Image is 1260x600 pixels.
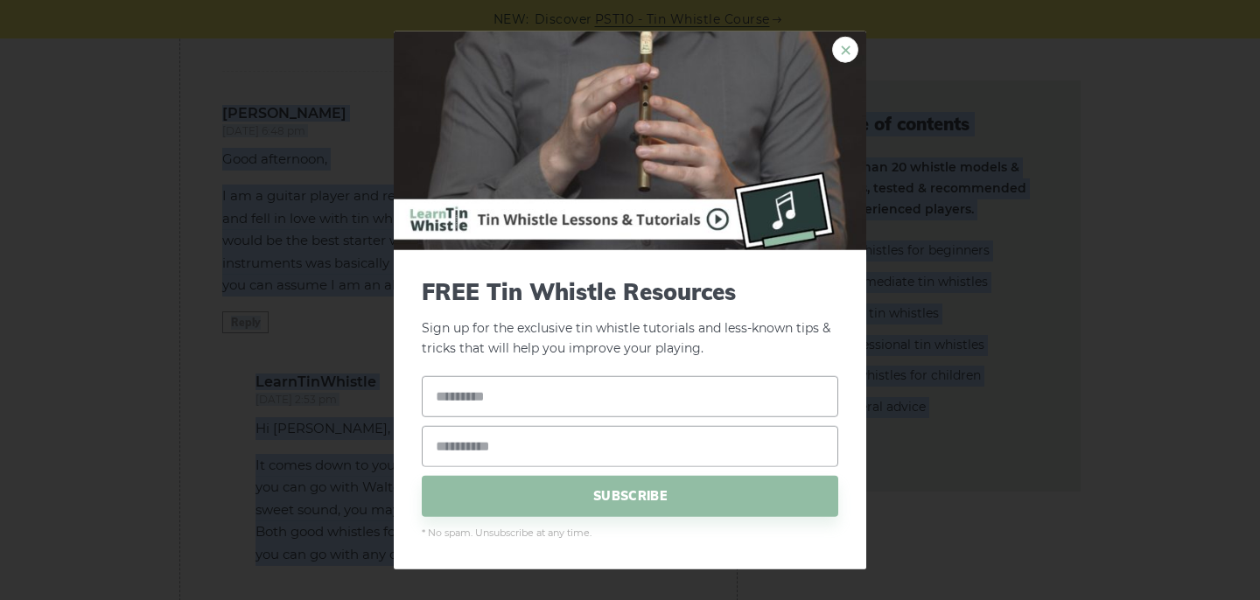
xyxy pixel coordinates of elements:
span: * No spam. Unsubscribe at any time. [422,525,838,541]
span: SUBSCRIBE [422,475,838,516]
span: FREE Tin Whistle Resources [422,278,838,305]
img: Tin Whistle Buying Guide Preview [394,31,866,250]
a: × [832,37,858,63]
p: Sign up for the exclusive tin whistle tutorials and less-known tips & tricks that will help you i... [422,278,838,359]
